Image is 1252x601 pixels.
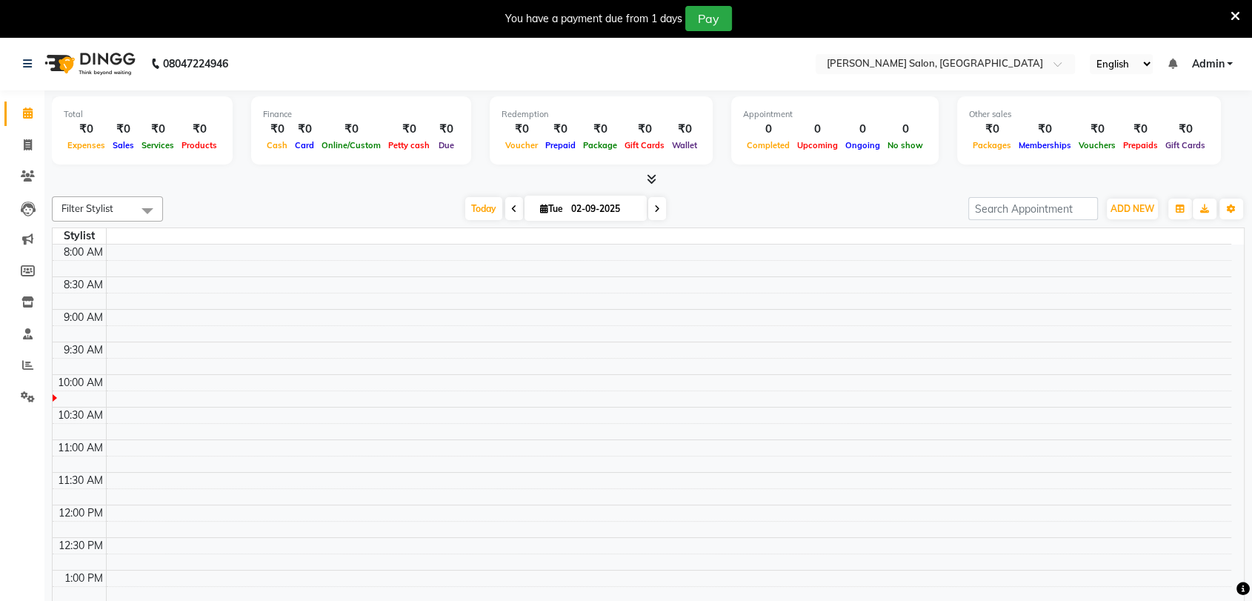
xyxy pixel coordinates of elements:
[291,140,318,150] span: Card
[1111,203,1154,214] span: ADD NEW
[55,375,106,391] div: 10:00 AM
[743,108,927,121] div: Appointment
[433,121,459,138] div: ₹0
[384,121,433,138] div: ₹0
[969,108,1209,121] div: Other sales
[621,121,668,138] div: ₹0
[685,6,732,31] button: Pay
[61,245,106,260] div: 8:00 AM
[1162,140,1209,150] span: Gift Cards
[579,121,621,138] div: ₹0
[61,277,106,293] div: 8:30 AM
[61,202,113,214] span: Filter Stylist
[263,121,291,138] div: ₹0
[793,121,842,138] div: 0
[56,538,106,554] div: 12:30 PM
[55,440,106,456] div: 11:00 AM
[61,342,106,358] div: 9:30 AM
[502,108,701,121] div: Redemption
[1162,121,1209,138] div: ₹0
[884,140,927,150] span: No show
[64,140,109,150] span: Expenses
[465,197,502,220] span: Today
[542,140,579,150] span: Prepaid
[291,121,318,138] div: ₹0
[263,108,459,121] div: Finance
[743,121,793,138] div: 0
[505,11,682,27] div: You have a payment due from 1 days
[968,197,1098,220] input: Search Appointment
[1191,56,1224,72] span: Admin
[435,140,458,150] span: Due
[178,140,221,150] span: Products
[502,121,542,138] div: ₹0
[542,121,579,138] div: ₹0
[579,140,621,150] span: Package
[178,121,221,138] div: ₹0
[536,203,567,214] span: Tue
[969,121,1015,138] div: ₹0
[668,140,701,150] span: Wallet
[842,140,884,150] span: Ongoing
[263,140,291,150] span: Cash
[1075,140,1119,150] span: Vouchers
[64,108,221,121] div: Total
[502,140,542,150] span: Voucher
[884,121,927,138] div: 0
[318,121,384,138] div: ₹0
[138,140,178,150] span: Services
[842,121,884,138] div: 0
[743,140,793,150] span: Completed
[1075,121,1119,138] div: ₹0
[1015,140,1075,150] span: Memberships
[384,140,433,150] span: Petty cash
[64,121,109,138] div: ₹0
[56,505,106,521] div: 12:00 PM
[567,198,641,220] input: 2025-09-02
[61,310,106,325] div: 9:00 AM
[793,140,842,150] span: Upcoming
[1119,121,1162,138] div: ₹0
[109,121,138,138] div: ₹0
[621,140,668,150] span: Gift Cards
[668,121,701,138] div: ₹0
[109,140,138,150] span: Sales
[1107,199,1158,219] button: ADD NEW
[61,571,106,586] div: 1:00 PM
[38,43,139,84] img: logo
[163,43,228,84] b: 08047224946
[318,140,384,150] span: Online/Custom
[1119,140,1162,150] span: Prepaids
[55,473,106,488] div: 11:30 AM
[1015,121,1075,138] div: ₹0
[969,140,1015,150] span: Packages
[53,228,106,244] div: Stylist
[138,121,178,138] div: ₹0
[55,408,106,423] div: 10:30 AM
